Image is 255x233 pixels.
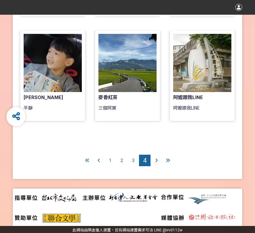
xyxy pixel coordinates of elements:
[163,228,182,232] a: @irv0112w
[20,30,85,121] a: [PERSON_NAME]平靜
[95,30,160,121] a: 麥香紅茶三個阿舅
[98,105,157,118] div: 三個阿舅
[173,94,220,101] div: 阿嬤跟我LINE
[13,189,242,226] img: d5f95853-b931-4b25-be0a-4c9e9977f69f.png
[24,94,70,101] div: [PERSON_NAME]
[132,158,135,163] span: 3
[73,228,182,232] span: 可洽 LINE:
[109,158,112,163] span: 1
[24,105,82,118] div: 平靜
[173,105,231,118] div: 阿嬤跟我LINE
[170,30,235,121] a: 阿嬤跟我LINE阿嬤跟我LINE
[120,158,123,163] span: 2
[98,94,145,101] div: 麥香紅茶
[73,228,145,232] a: 此網站由獎金獵人建置，若有網站建置需求
[143,157,147,164] span: 4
